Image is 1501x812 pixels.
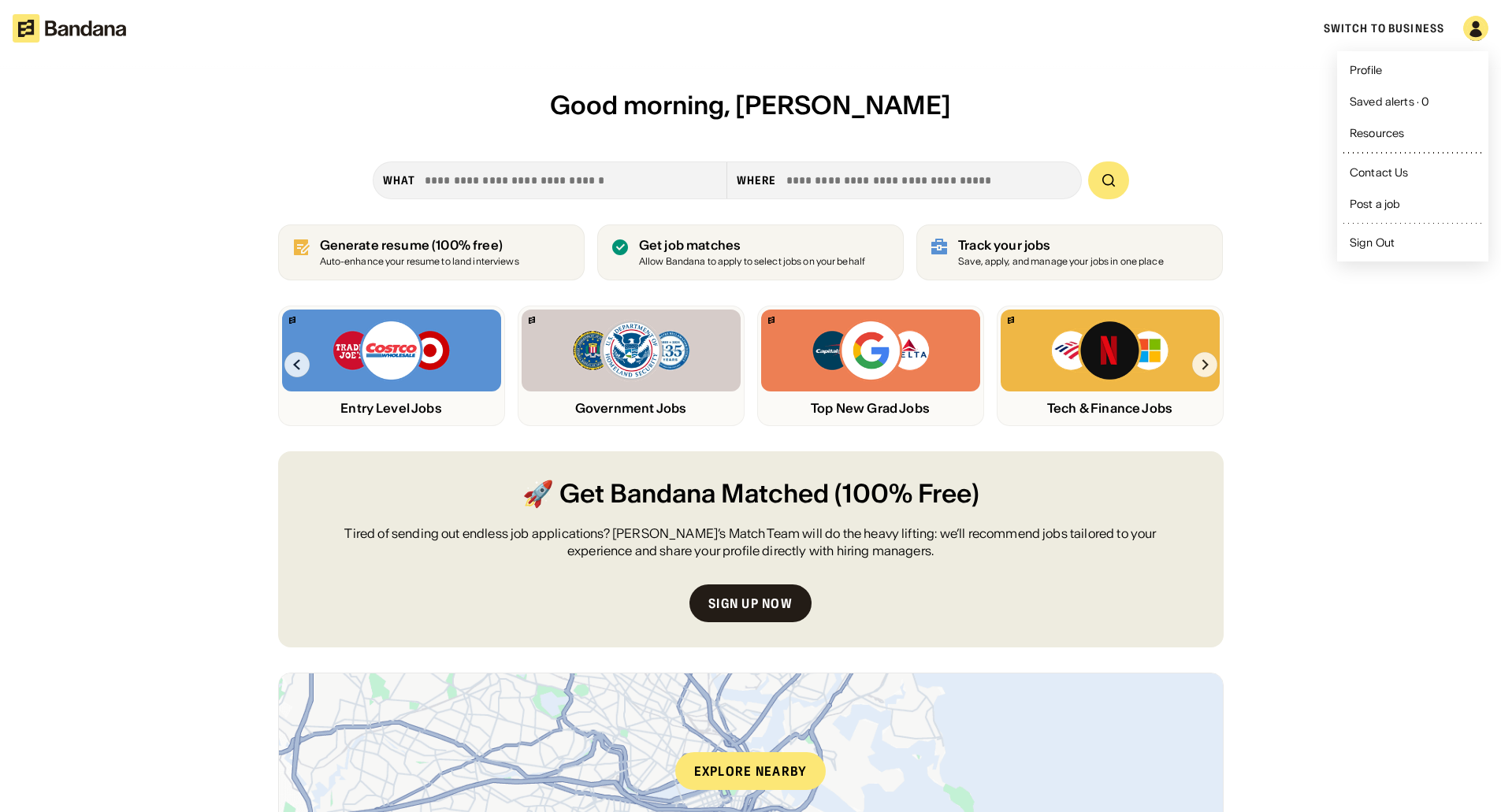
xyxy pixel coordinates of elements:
[1008,317,1014,324] img: Bandana logo
[768,317,775,324] img: Bandana logo
[284,352,310,377] img: Left Arrow
[278,224,585,280] a: Generate resume (100% free)Auto-enhance your resume to land interviews
[737,173,777,187] div: Where
[1350,96,1429,107] div: Saved alerts · 0
[522,476,829,512] span: 🚀 Get Bandana Matched
[13,14,126,43] img: Bandana logotype
[289,317,295,324] img: Bandana logo
[958,238,1164,253] div: Track your jobs
[639,257,865,267] div: Allow Bandana to apply to select jobs on your behalf
[1343,121,1482,146] a: Resources
[383,173,415,187] div: what
[708,597,793,610] div: Sign up now
[320,238,519,253] div: Generate resume
[332,319,451,382] img: Trader Joe’s, Costco, Target logos
[958,257,1164,267] div: Save, apply, and manage your jobs in one place
[761,401,980,416] div: Top New Grad Jobs
[571,319,691,382] img: FBI, DHS, MWRD logos
[1350,198,1400,209] div: Post a job
[282,401,501,416] div: Entry Level Jobs
[529,317,535,324] img: Bandana logo
[675,752,827,790] div: Explore nearby
[1050,319,1169,382] img: Bank of America, Netflix, Microsoft logos
[1350,167,1408,178] div: Contact Us
[320,257,519,267] div: Auto-enhance your resume to land interviews
[689,584,812,622] a: Sign up now
[757,306,984,426] a: Bandana logoCapital One, Google, Delta logosTop New Grad Jobs
[1324,21,1444,35] a: Switch to Business
[1343,89,1482,114] a: Saved alerts · 0
[432,237,503,253] span: (100% free)
[1350,128,1404,139] div: Resources
[1343,57,1482,83] a: Profile
[518,306,745,426] a: Bandana logoFBI, DHS, MWRD logosGovernment Jobs
[1001,401,1220,416] div: Tech & Finance Jobs
[997,306,1224,426] a: Bandana logoBank of America, Netflix, Microsoft logosTech & Finance Jobs
[278,306,505,426] a: Bandana logoTrader Joe’s, Costco, Target logosEntry Level Jobs
[597,224,904,280] a: Get job matches Allow Bandana to apply to select jobs on your behalf
[316,525,1186,560] div: Tired of sending out endless job applications? [PERSON_NAME]’s Match Team will do the heavy lifti...
[834,476,979,512] span: (100% Free)
[1350,65,1382,76] div: Profile
[1343,191,1482,217] a: Post a job
[522,401,741,416] div: Government Jobs
[1343,160,1482,185] a: Contact Us
[550,89,951,121] span: Good morning, [PERSON_NAME]
[916,224,1223,280] a: Track your jobs Save, apply, and manage your jobs in one place
[1350,237,1395,248] div: Sign Out
[639,238,865,253] div: Get job matches
[811,319,931,382] img: Capital One, Google, Delta logos
[1192,352,1217,377] img: Right Arrow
